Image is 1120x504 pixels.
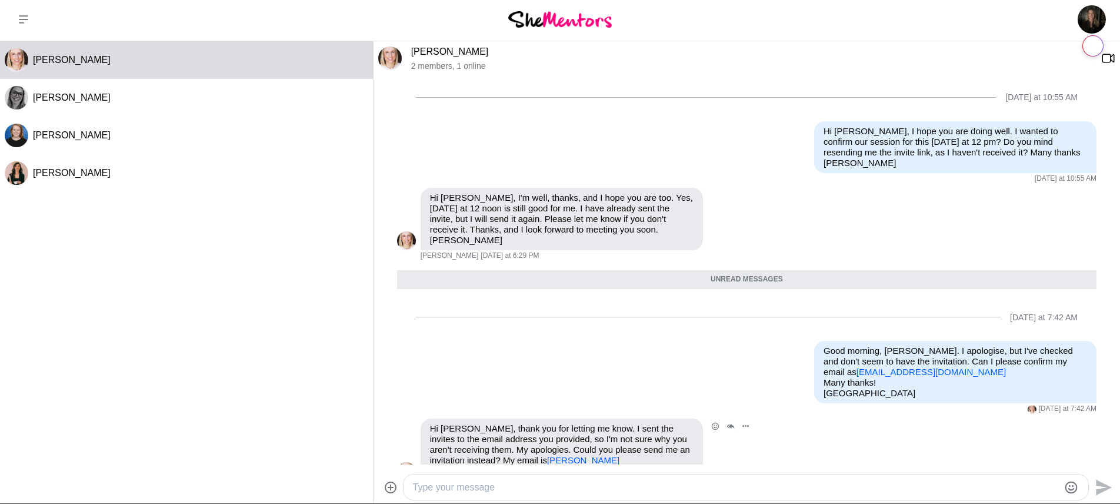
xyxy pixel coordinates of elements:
[397,270,1096,289] div: Unread messages
[411,47,489,57] a: [PERSON_NAME]
[481,251,539,261] time: 2025-09-23T08:29:25.235Z
[430,423,694,476] p: Hi [PERSON_NAME], thank you for letting me know. I sent the invites to the email address you prov...
[33,92,111,102] span: [PERSON_NAME]
[5,86,28,110] img: C
[1005,92,1078,102] div: [DATE] at 10:55 AM
[824,126,1087,168] p: Hi [PERSON_NAME], I hope you are doing well. I wanted to confirm our session for this [DATE] at 1...
[1039,404,1096,414] time: 2025-09-23T21:42:39.503Z
[824,346,1087,377] p: Good morning, [PERSON_NAME]. I apologise, but I've checked and don't seem to have the invitation....
[421,251,479,261] span: [PERSON_NAME]
[708,419,723,434] button: Open Reaction Selector
[5,48,28,72] div: Emily Burnham
[33,168,111,178] span: [PERSON_NAME]
[5,161,28,185] div: Mariana Queiroz
[397,462,416,481] div: Emily Burnham
[5,86,28,110] div: Charlie Clarke
[378,47,402,70] div: Emily Burnham
[723,419,738,434] button: Open Thread
[5,124,28,147] img: H
[33,130,111,140] span: [PERSON_NAME]
[1010,313,1078,323] div: [DATE] at 7:42 AM
[856,367,1006,377] a: [EMAIL_ADDRESS][DOMAIN_NAME]
[33,55,111,65] span: [PERSON_NAME]
[397,231,416,250] img: E
[430,193,694,246] p: Hi [PERSON_NAME], I'm well, thanks, and I hope you are too. Yes, [DATE] at 12 noon is still good ...
[1089,474,1115,500] button: Send
[5,124,28,147] div: Hannah Legge
[1028,405,1036,414] img: E
[824,377,1087,399] p: Many thanks! [GEOGRAPHIC_DATA]
[1078,5,1106,34] img: Marisse van den Berg
[5,48,28,72] img: E
[1028,405,1036,414] div: Emily Burnham
[397,462,416,481] img: E
[413,480,1059,495] textarea: Type your message
[738,419,754,434] button: Open Message Actions Menu
[5,161,28,185] img: M
[1035,174,1096,184] time: 2025-09-23T00:55:51.698Z
[378,47,402,70] img: E
[411,61,1092,71] p: 2 members , 1 online
[397,231,416,250] div: Emily Burnham
[1064,480,1078,495] button: Emoji picker
[508,11,612,27] img: She Mentors Logo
